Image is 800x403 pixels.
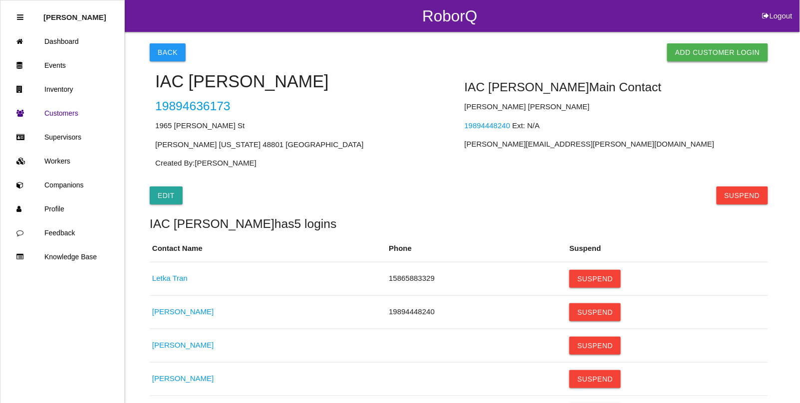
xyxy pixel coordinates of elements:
a: Customers [0,101,124,125]
button: Suspend [569,303,621,321]
a: 19894636173 [155,99,230,113]
th: Contact Name [150,235,386,262]
a: [PERSON_NAME] [152,341,214,349]
button: Suspend [717,187,768,204]
h5: IAC [PERSON_NAME] has 5 logins [150,217,768,230]
p: 1965 [PERSON_NAME] St [155,120,453,132]
h5: IAC [PERSON_NAME] Main Contact [465,80,763,94]
a: Inventory [0,77,124,101]
button: Suspend [569,270,621,288]
a: [PERSON_NAME] [152,374,214,383]
h4: IAC [PERSON_NAME] [155,72,453,91]
a: Supervisors [0,125,124,149]
p: Rosie Blandino [43,5,106,21]
td: 15865883329 [386,262,567,295]
button: Back [150,43,186,61]
button: Suspend [569,370,621,388]
a: Companions [0,173,124,197]
div: Close [17,5,23,29]
p: [PERSON_NAME][EMAIL_ADDRESS][PERSON_NAME][DOMAIN_NAME] [465,139,763,150]
button: Suspend [569,337,621,355]
th: Phone [386,235,567,262]
th: Suspend [567,235,768,262]
td: 19894448240 [386,295,567,329]
a: [PERSON_NAME] [152,307,214,316]
a: Add Customer Login [667,43,768,61]
p: Created By: [PERSON_NAME] [155,158,453,169]
a: Feedback [0,221,124,245]
a: Profile [0,197,124,221]
a: 19894448240 [465,121,511,130]
p: [PERSON_NAME] [PERSON_NAME] [465,101,763,113]
a: Events [0,53,124,77]
a: Letka Tran [152,274,188,282]
p: Ext: N/A [465,120,763,132]
a: Dashboard [0,29,124,53]
a: Edit [150,187,183,204]
a: Workers [0,149,124,173]
a: Knowledge Base [0,245,124,269]
p: [PERSON_NAME] [US_STATE] 48801 [GEOGRAPHIC_DATA] [155,139,453,151]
